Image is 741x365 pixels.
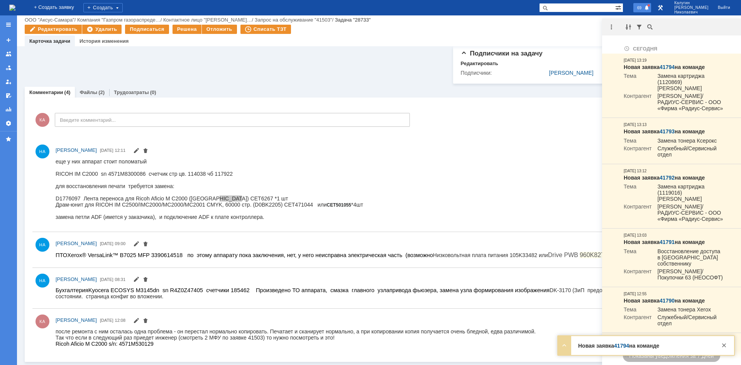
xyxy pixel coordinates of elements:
span: [PERSON_NAME] [56,276,97,282]
td: Восстановление доступа в [GEOGRAPHIC_DATA] собственнику [651,248,724,268]
span: mail [5,193,14,199]
a: Мои заявки [2,76,15,88]
span: Расширенный поиск [615,3,623,11]
span: 69 [635,5,644,10]
span: Xerox® VersaLink™ B7025 MFP 3390614518 по этому аппарату пока заключения, нет, у него неисправна ... [12,0,557,7]
span: Подробное описание проблемы (при необходимости приложить скриншоты, фото, видео) [16,105,119,125]
a: 41792 [660,175,675,181]
span: [DATE] [100,148,113,153]
span: 1 [5,18,8,24]
span: 09:00 [115,241,126,246]
div: / [163,17,255,23]
span: [DATE] [100,241,113,246]
td: Контрагент [624,93,651,113]
span: . [36,193,38,199]
span: Средняя [131,109,153,115]
span: Срочность решения проблемы [17,108,97,115]
div: Действия с уведомлениями [607,22,616,32]
div: Создать [83,3,123,12]
a: 41791 [660,239,675,245]
a: 41790 [660,298,675,304]
div: [DATE] 12:55 [624,291,646,297]
td: Замена тонера Ксерокс [651,138,724,145]
a: Создать заявку [2,34,15,46]
span: 08:31 [115,277,126,282]
a: starukhin.rs@63gaz.ru [15,193,67,199]
span: г. [STREET_ADDRESS][PERSON_NAME] [131,60,233,66]
a: История изменения [80,38,129,44]
a: 41794 [660,64,675,70]
span: [PERSON_NAME] [131,18,176,24]
span: г. [STREET_ADDRESS][PERSON_NAME] [129,52,232,58]
span: Контактный телефон заявителя (указать доступный № телефона, по возможности - сотовый) [16,24,121,44]
div: Подписчики: [461,70,548,76]
div: Развернуть [560,341,569,350]
span: 2 [5,39,8,45]
span: Удалить [142,148,149,155]
span: [DATE] [100,277,113,282]
span: 4 [5,84,8,91]
img: logo [9,5,15,11]
span: Редактировать [133,318,139,325]
a: Компания "Газпром газораспреде… [77,17,161,23]
span: 12:08 [115,318,126,323]
span: Удалить [142,242,149,248]
span: : [14,193,15,199]
span: Удалить [142,277,149,283]
div: Сегодня [624,45,724,52]
span: . [61,193,63,199]
strong: Новая заявка на команде [624,239,705,245]
td: [PERSON_NAME]/Покупочки 63 (НЕОСОФТ) [651,268,724,282]
span: 3 [5,60,8,66]
td: Замена картриджа (1120869) [PERSON_NAME] [651,73,724,93]
a: [PERSON_NAME] [56,146,97,154]
span: Имя рабочего места / модель, серийный номер (при необходимости) [16,72,121,85]
span: - [3,193,4,199]
a: ООО "Аксус-Самара" [25,17,74,23]
span: /Xerox® VersaLink™ B7025 MFP/3390614518 2. [131,75,214,94]
span: Калугин [674,1,709,5]
span: /Kyocera ECOSYS M3145dn/ R4Z0Z47405 [129,79,233,91]
span: Место расположения заявителя (адрес площадки) [17,56,118,70]
div: [DATE] 13:19 [624,57,646,64]
div: Закрыть [719,341,729,350]
td: Тема [624,248,651,268]
a: Мои согласования [2,89,15,102]
td: Контрагент [624,145,651,159]
span: Имя рабочего места / модель, серийный номер (при необходимости) [17,81,122,94]
span: Редактировать [133,277,139,283]
span: [PERSON_NAME] [674,5,709,10]
span: Бухгалтерия [136,87,167,94]
td: Тема [624,73,651,93]
div: [DATE] 13:13 [624,122,646,128]
span: Подробное описание проблемы (при необходимости приложить скриншоты, фото, видео) [17,123,120,143]
span: Средняя [129,95,149,101]
span: 2 [5,31,8,37]
div: / [77,17,163,23]
a: Контактное лицо "[PERSON_NAME]… [163,17,252,23]
a: Перейти в интерфейс администратора [656,3,665,12]
strong: Новая заявка на команде [624,175,705,181]
td: [PERSON_NAME]/РАДИУС-СЕРВИС - ООО «Фирма «Радиус-Сервис» [651,93,724,113]
span: [PERSON_NAME] [56,147,97,153]
span: 1. 7025 - не включается 2. 3145 - щелчки при печати [131,127,201,139]
span: [PERSON_NAME] [56,317,97,323]
span: 1. [131,75,136,81]
a: Комментарии [29,89,63,95]
td: Замена тонера Xerox [651,306,724,314]
span: ПТО [134,66,145,72]
div: (2) [98,89,105,95]
a: Трудозатраты [114,89,149,95]
span: Заявитель (ФИО пользователя) [17,18,99,24]
span: Место расположения заявителя (адрес площадки) [16,48,117,61]
span: 4 [5,76,8,82]
a: [PERSON_NAME] [56,240,97,247]
a: Отчеты [2,103,15,116]
td: Тема [624,183,651,204]
div: [DATE] 13:12 [624,168,646,174]
span: Контактный телефон заявителя (указать доступный № телефона, по возможности - сотовый) [17,32,125,52]
div: Фильтрация [634,22,644,32]
div: / [25,17,77,23]
span: 6 [5,112,8,118]
td: Контрагент [624,268,651,282]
